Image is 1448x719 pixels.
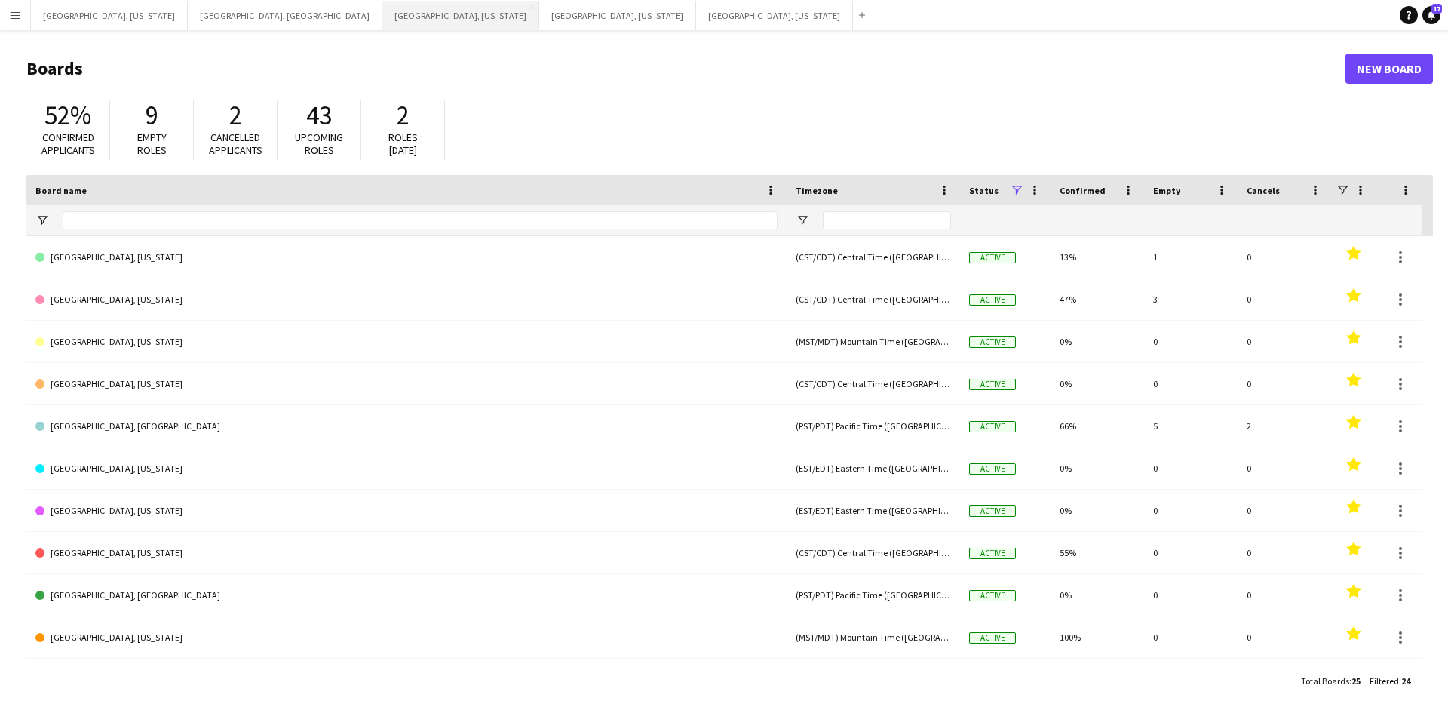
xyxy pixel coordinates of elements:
[209,131,262,157] span: Cancelled applicants
[969,632,1016,644] span: Active
[35,185,87,196] span: Board name
[796,185,838,196] span: Timezone
[1144,363,1238,404] div: 0
[1238,574,1331,616] div: 0
[1144,574,1238,616] div: 0
[1051,363,1144,404] div: 0%
[188,1,382,30] button: [GEOGRAPHIC_DATA], [GEOGRAPHIC_DATA]
[35,321,778,363] a: [GEOGRAPHIC_DATA], [US_STATE]
[787,363,960,404] div: (CST/CDT) Central Time ([GEOGRAPHIC_DATA] & [GEOGRAPHIC_DATA])
[787,321,960,362] div: (MST/MDT) Mountain Time ([GEOGRAPHIC_DATA] & [GEOGRAPHIC_DATA])
[969,463,1016,475] span: Active
[1238,447,1331,489] div: 0
[969,185,999,196] span: Status
[1051,447,1144,489] div: 0%
[787,447,960,489] div: (EST/EDT) Eastern Time ([GEOGRAPHIC_DATA] & [GEOGRAPHIC_DATA])
[35,490,778,532] a: [GEOGRAPHIC_DATA], [US_STATE]
[35,405,778,447] a: [GEOGRAPHIC_DATA], [GEOGRAPHIC_DATA]
[1238,321,1331,362] div: 0
[787,532,960,573] div: (CST/CDT) Central Time ([GEOGRAPHIC_DATA] & [GEOGRAPHIC_DATA])
[1144,616,1238,658] div: 0
[969,548,1016,559] span: Active
[44,99,91,132] span: 52%
[1051,405,1144,447] div: 66%
[969,505,1016,517] span: Active
[35,363,778,405] a: [GEOGRAPHIC_DATA], [US_STATE]
[35,616,778,659] a: [GEOGRAPHIC_DATA], [US_STATE]
[1301,675,1349,687] span: Total Boards
[295,131,343,157] span: Upcoming roles
[229,99,242,132] span: 2
[696,1,853,30] button: [GEOGRAPHIC_DATA], [US_STATE]
[1153,185,1180,196] span: Empty
[1238,278,1331,320] div: 0
[1144,321,1238,362] div: 0
[1370,666,1410,696] div: :
[1051,574,1144,616] div: 0%
[35,447,778,490] a: [GEOGRAPHIC_DATA], [US_STATE]
[1051,616,1144,658] div: 100%
[1144,236,1238,278] div: 1
[969,421,1016,432] span: Active
[1144,405,1238,447] div: 5
[969,379,1016,390] span: Active
[146,99,158,132] span: 9
[306,99,332,132] span: 43
[137,131,167,157] span: Empty roles
[1247,185,1280,196] span: Cancels
[787,405,960,447] div: (PST/PDT) Pacific Time ([GEOGRAPHIC_DATA] & [GEOGRAPHIC_DATA])
[1238,363,1331,404] div: 0
[787,659,960,700] div: (PST/PDT) Pacific Time ([GEOGRAPHIC_DATA] & [GEOGRAPHIC_DATA])
[796,214,809,227] button: Open Filter Menu
[1238,236,1331,278] div: 0
[969,252,1016,263] span: Active
[969,294,1016,306] span: Active
[397,99,410,132] span: 2
[35,574,778,616] a: [GEOGRAPHIC_DATA], [GEOGRAPHIC_DATA]
[388,131,418,157] span: Roles [DATE]
[1144,659,1238,700] div: 0
[1238,490,1331,531] div: 0
[41,131,95,157] span: Confirmed applicants
[1370,675,1399,687] span: Filtered
[787,490,960,531] div: (EST/EDT) Eastern Time ([GEOGRAPHIC_DATA] & [GEOGRAPHIC_DATA])
[35,278,778,321] a: [GEOGRAPHIC_DATA], [US_STATE]
[1051,490,1144,531] div: 0%
[823,211,951,229] input: Timezone Filter Input
[787,616,960,658] div: (MST/MDT) Mountain Time ([GEOGRAPHIC_DATA] & [GEOGRAPHIC_DATA])
[35,659,778,701] a: [GEOGRAPHIC_DATA], [GEOGRAPHIC_DATA]
[1238,616,1331,658] div: 0
[1345,54,1433,84] a: New Board
[63,211,778,229] input: Board name Filter Input
[1051,532,1144,573] div: 55%
[787,278,960,320] div: (CST/CDT) Central Time ([GEOGRAPHIC_DATA] & [GEOGRAPHIC_DATA])
[1238,659,1331,700] div: 0
[787,574,960,616] div: (PST/PDT) Pacific Time ([GEOGRAPHIC_DATA] & [GEOGRAPHIC_DATA])
[1051,659,1144,700] div: 0%
[1301,666,1361,696] div: :
[1401,675,1410,687] span: 24
[1144,532,1238,573] div: 0
[35,236,778,278] a: [GEOGRAPHIC_DATA], [US_STATE]
[26,57,1345,80] h1: Boards
[35,214,49,227] button: Open Filter Menu
[1051,236,1144,278] div: 13%
[1238,532,1331,573] div: 0
[31,1,188,30] button: [GEOGRAPHIC_DATA], [US_STATE]
[35,532,778,574] a: [GEOGRAPHIC_DATA], [US_STATE]
[969,590,1016,601] span: Active
[1238,405,1331,447] div: 2
[382,1,539,30] button: [GEOGRAPHIC_DATA], [US_STATE]
[1431,4,1442,14] span: 17
[1144,490,1238,531] div: 0
[1422,6,1440,24] a: 17
[1144,278,1238,320] div: 3
[539,1,696,30] button: [GEOGRAPHIC_DATA], [US_STATE]
[1060,185,1106,196] span: Confirmed
[1144,447,1238,489] div: 0
[969,336,1016,348] span: Active
[1051,278,1144,320] div: 47%
[787,236,960,278] div: (CST/CDT) Central Time ([GEOGRAPHIC_DATA] & [GEOGRAPHIC_DATA])
[1051,321,1144,362] div: 0%
[1351,675,1361,687] span: 25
